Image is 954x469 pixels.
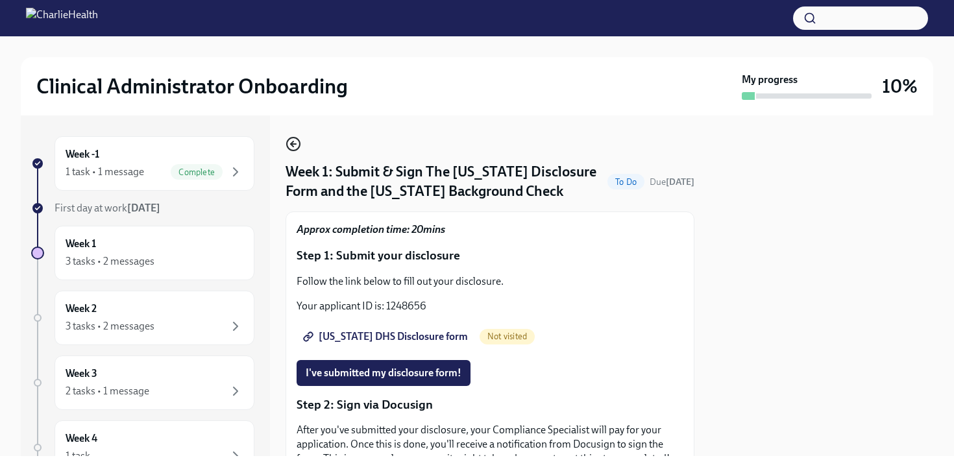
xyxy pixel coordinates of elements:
p: Step 2: Sign via Docusign [297,396,683,413]
h6: Week 2 [66,302,97,316]
h6: Week -1 [66,147,99,162]
div: 1 task [66,449,90,463]
div: 3 tasks • 2 messages [66,254,154,269]
span: First day at work [55,202,160,214]
strong: Approx completion time: 20mins [297,223,445,235]
p: Follow the link below to fill out your disclosure. [297,274,683,289]
span: Complete [171,167,223,177]
a: Week 32 tasks • 1 message [31,355,254,410]
strong: [DATE] [127,202,160,214]
h4: Week 1: Submit & Sign The [US_STATE] Disclosure Form and the [US_STATE] Background Check [286,162,602,201]
a: Week -11 task • 1 messageComplete [31,136,254,191]
span: To Do [607,177,644,187]
span: I've submitted my disclosure form! [306,367,461,379]
h6: Week 3 [66,367,97,381]
span: [US_STATE] DHS Disclosure form [306,330,468,343]
p: After you've submitted your disclosure, your Compliance Specialist will pay for your application.... [297,423,683,466]
div: 1 task • 1 message [66,165,144,179]
p: Step 1: Submit your disclosure [297,247,683,264]
p: Your applicant ID is: 1248656 [297,299,683,313]
img: CharlieHealth [26,8,98,29]
h6: Week 1 [66,237,96,251]
span: September 17th, 2025 10:00 [650,176,694,188]
span: Due [650,176,694,187]
button: I've submitted my disclosure form! [297,360,471,386]
strong: My progress [742,73,798,87]
span: Not visited [480,331,535,341]
div: 3 tasks • 2 messages [66,319,154,333]
a: First day at work[DATE] [31,201,254,215]
h2: Clinical Administrator Onboarding [36,73,348,99]
a: [US_STATE] DHS Disclosure form [297,324,477,350]
h6: Week 4 [66,431,97,446]
div: 2 tasks • 1 message [66,384,149,398]
a: Week 13 tasks • 2 messages [31,226,254,280]
a: Week 23 tasks • 2 messages [31,291,254,345]
strong: [DATE] [666,176,694,187]
h3: 10% [882,75,918,98]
